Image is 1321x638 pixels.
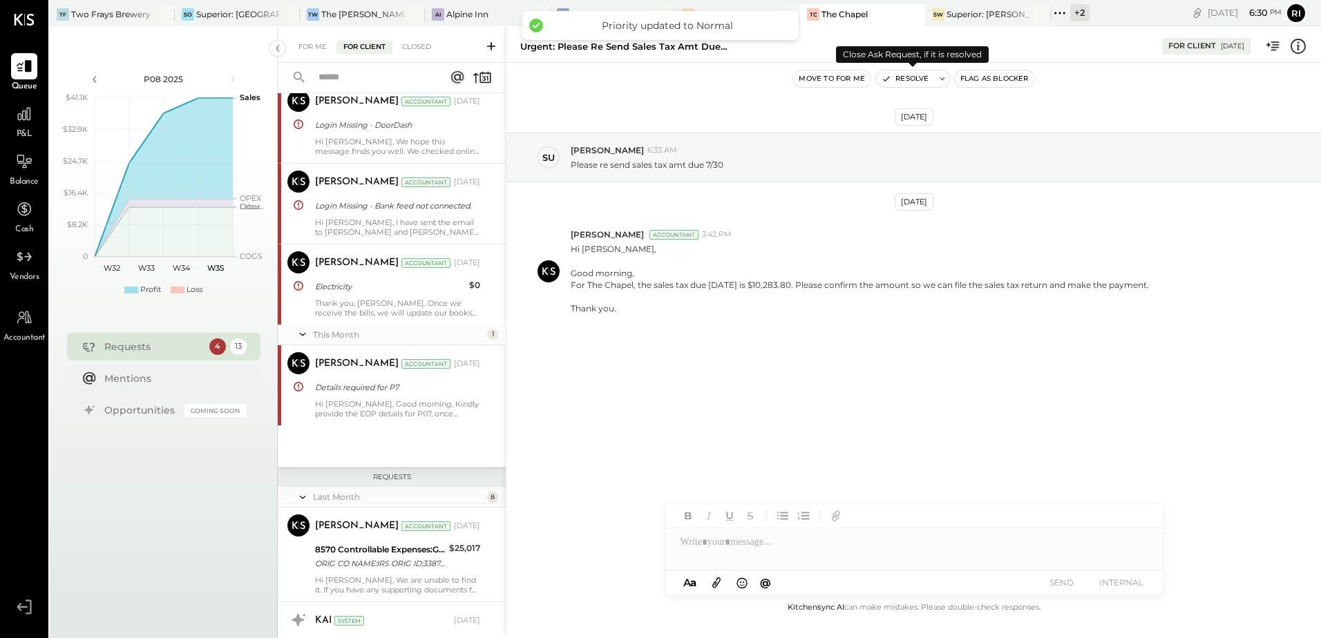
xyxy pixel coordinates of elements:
button: Bold [679,507,697,525]
div: Superior: [PERSON_NAME] [947,8,1029,20]
div: su [542,151,555,164]
text: $16.4K [64,188,88,197]
div: Curio [696,8,719,20]
div: Priority updated to Normal [550,19,785,32]
div: [DATE] [1221,41,1244,51]
div: [DATE] [454,521,480,532]
div: Thank you. [571,302,1149,314]
div: KAI [315,614,332,628]
div: Two Frays Brewery [71,8,151,20]
div: Urgent: Please re send sales tax amt due 7/30 [520,40,728,53]
div: Login Missing - DoorDash [315,118,476,132]
span: Queue [12,81,37,93]
button: Flag as Blocker [955,70,1034,87]
div: [DATE] [454,358,480,369]
span: @ [760,576,771,589]
div: + 2 [1070,4,1090,21]
div: Profit [140,284,161,296]
button: SEND [1034,573,1090,592]
a: Queue [1,53,48,93]
div: 4 [209,338,226,355]
button: @ [756,574,775,591]
span: Cash [15,224,33,236]
text: $8.2K [67,220,88,229]
text: W35 [207,263,224,273]
div: For Client [336,40,392,54]
text: W34 [172,263,190,273]
div: The [PERSON_NAME] [321,8,404,20]
text: W33 [138,263,155,273]
div: This Month [313,329,484,340]
span: Vendors [10,271,39,284]
button: Unordered List [774,507,792,525]
div: copy link [1190,6,1204,20]
div: Accountant [401,359,450,369]
div: Accountant [401,177,450,187]
div: 13 [230,338,247,355]
div: Opportunities [104,403,178,417]
div: [DATE] [1208,6,1282,19]
div: [DATE] [895,193,933,211]
div: TF [57,8,69,21]
div: Superior: [GEOGRAPHIC_DATA] [196,8,279,20]
div: System [334,616,364,626]
p: Hi [PERSON_NAME], Good morning, [571,243,1149,314]
div: Accountant [401,97,450,106]
p: Please re send sales tax amt due 7/30 [571,159,723,171]
div: $25,017 [449,541,480,555]
div: Alpine Inn [446,8,488,20]
div: Coming Soon [184,404,247,417]
div: [DATE] [895,108,933,126]
div: Hi [PERSON_NAME], We are unable to find it. If you have any supporting documents for this, please... [315,575,480,594]
div: For Client [1168,41,1216,52]
div: Accountant [401,258,450,268]
div: [PERSON_NAME] [315,519,399,533]
div: 8570 Controllable Expenses:General & Administrative Expenses:Licenses, Taxes & Fees [315,543,445,557]
div: Requests [285,472,499,482]
div: Last Month [313,491,484,503]
div: Close Ask Request, if it is resolved [836,46,989,63]
span: [PERSON_NAME] [571,229,644,240]
div: Accountant [649,230,698,240]
button: INTERNAL [1094,573,1149,592]
div: Loss [187,284,202,296]
div: [PERSON_NAME] [315,256,399,270]
div: $0 [469,278,480,292]
div: [DATE] [454,177,480,188]
button: Underline [721,507,739,525]
div: Thank you, [PERSON_NAME]. Once we receive the bills, we will update our books accordingly. Could ... [315,298,480,318]
button: Move to for me [793,70,871,87]
text: COGS [240,251,263,261]
span: a [690,576,696,589]
div: 1 [487,329,498,340]
div: [PERSON_NAME] [315,175,399,189]
div: AI [432,8,444,21]
span: Balance [10,176,39,188]
a: P&L [1,101,48,141]
button: Resolve [876,70,934,87]
a: Accountant [1,304,48,345]
div: TC [807,8,819,21]
div: [DATE] [454,615,480,626]
div: P08 2025 [105,73,222,85]
text: 0 [83,251,88,261]
div: 8 [487,492,498,503]
div: [DATE] [454,258,480,269]
text: $24.7K [63,156,88,166]
button: Ri [1285,2,1307,24]
div: Details required for P7 [315,380,476,394]
div: Closed [395,40,438,54]
div: Login Missing - Bank feed not connected. [315,199,476,213]
button: Add URL [827,507,845,525]
div: Hi [PERSON_NAME], I have sent the email to [PERSON_NAME] and [PERSON_NAME]. Once the bank feed is... [315,217,480,237]
button: Strikethrough [741,507,759,525]
div: Accountant [401,521,450,531]
button: Ordered List [795,507,812,525]
text: OPEX [240,193,262,203]
div: For Me [292,40,334,54]
a: Vendors [1,244,48,284]
button: Aa [679,575,701,590]
a: Cash [1,196,48,236]
text: W32 [104,263,120,273]
div: ORIG CO NAME:IRS ORIG ID:3387702000 DESC DATE:031425 CO ENTRY DESCR:USATAXPYMTSEC:CCD TRACE#:0610... [315,557,445,570]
